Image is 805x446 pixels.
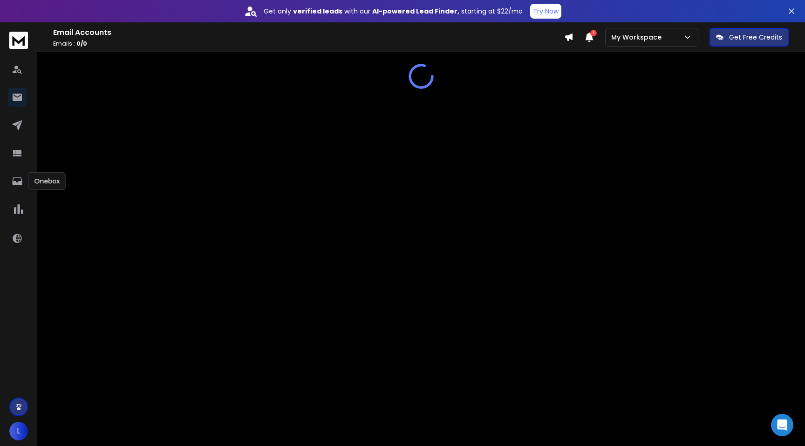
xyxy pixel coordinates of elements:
p: Try Now [533,7,559,16]
div: Onebox [28,172,66,190]
strong: AI-powered Lead Finder, [372,7,459,16]
h1: Email Accounts [53,27,564,38]
p: Get Free Credits [729,33,782,42]
strong: verified leads [293,7,342,16]
img: logo [9,32,28,49]
p: Emails : [53,40,564,47]
button: L [9,422,28,440]
button: Try Now [530,4,561,19]
span: 0 / 0 [76,40,87,47]
span: 1 [590,30,597,36]
p: My Workspace [611,33,665,42]
div: Open Intercom Messenger [771,414,793,436]
p: Get only with our starting at $22/mo [264,7,523,16]
button: Get Free Credits [709,28,789,47]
